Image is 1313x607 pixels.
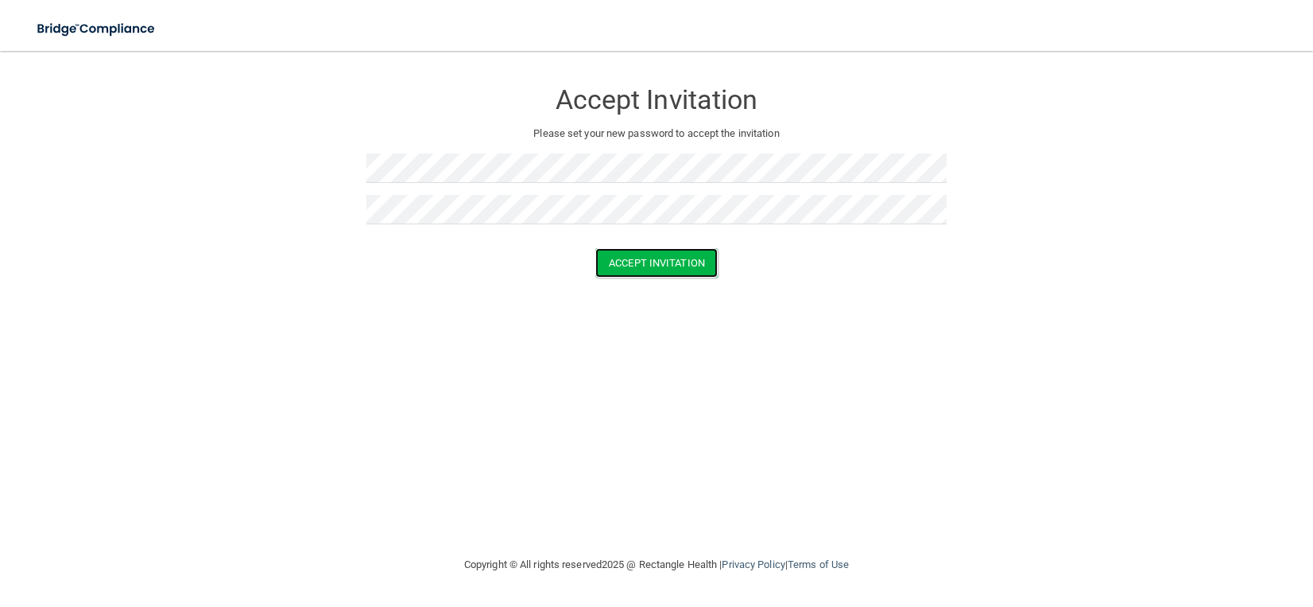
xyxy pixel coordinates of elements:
p: Please set your new password to accept the invitation [378,124,935,143]
a: Privacy Policy [722,558,784,570]
h3: Accept Invitation [366,85,947,115]
button: Accept Invitation [595,248,718,278]
a: Terms of Use [788,558,849,570]
img: bridge_compliance_login_screen.278c3ca4.svg [24,13,170,45]
div: Copyright © All rights reserved 2025 @ Rectangle Health | | [366,539,947,590]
